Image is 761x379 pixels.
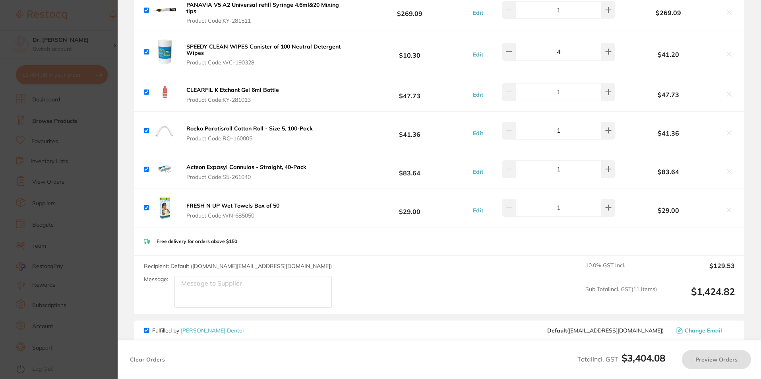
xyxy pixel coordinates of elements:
span: Product Code: WN-685050 [186,212,279,219]
span: Product Code: WC-190328 [186,59,348,66]
button: Edit [471,168,486,175]
button: Edit [471,207,486,214]
b: $47.73 [350,85,469,99]
span: 10.0 % GST Incl. [585,262,657,280]
button: FRESH N UP Wet Towels Box of 50 Product Code:WN-685050 [184,202,282,219]
img: anJocWtmcA [152,39,178,64]
span: sales@piksters.com [547,327,664,334]
span: Product Code: KY-281013 [186,97,279,103]
b: $3,404.08 [622,352,665,364]
b: $269.09 [350,3,469,17]
b: Acteon Expasyl Cannulas - Straight, 40-Pack [186,163,306,171]
button: Change Email [674,327,735,334]
b: SPEEDY CLEAN WIPES Canister of 100 Neutral Detergent Wipes [186,43,341,56]
b: Roeko Parotisroll Cotton Roll - Size 5, 100-Pack [186,125,313,132]
span: Sub Total Incl. GST ( 11 Items) [585,286,657,308]
a: [PERSON_NAME] Dental [181,327,244,334]
b: $47.73 [617,91,720,98]
b: $10.30 [350,45,469,59]
label: Message: [144,276,168,283]
span: Product Code: KY-281511 [186,17,348,24]
img: N2FrdDRpeQ [152,195,178,221]
span: Product Code: S5-261040 [186,174,306,180]
b: $41.36 [617,130,720,137]
span: Product Code: RO-160005 [186,135,313,142]
img: czlmaW56YQ [152,157,178,182]
p: Free delivery for orders above $150 [157,239,237,244]
button: SPEEDY CLEAN WIPES Canister of 100 Neutral Detergent Wipes Product Code:WC-190328 [184,43,350,66]
b: $29.00 [350,200,469,215]
button: Edit [471,9,486,16]
button: PANAVIA V5 A2 Universal refill Syringe 4.6ml&20 Mixing tips Product Code:KY-281511 [184,1,350,24]
b: PANAVIA V5 A2 Universal refill Syringe 4.6ml&20 Mixing tips [186,1,339,15]
b: $269.09 [617,9,720,16]
button: Edit [471,51,486,58]
p: Fulfilled by [152,327,244,334]
b: CLEARFIL K Etchant Gel 6ml Bottle [186,86,279,93]
b: $29.00 [617,207,720,214]
b: FRESH N UP Wet Towels Box of 50 [186,202,279,209]
button: Edit [471,91,486,98]
img: MGoxNjJ2ZA [152,118,178,144]
button: Acteon Expasyl Cannulas - Straight, 40-Pack Product Code:S5-261040 [184,163,309,180]
span: Change Email [685,327,722,334]
img: ajVsZXBidw [152,80,178,105]
button: Preview Orders [682,350,751,369]
output: $129.53 [663,262,735,280]
button: Clear Orders [128,350,167,369]
button: Roeko Parotisroll Cotton Roll - Size 5, 100-Pack Product Code:RO-160005 [184,125,315,142]
b: $41.36 [350,123,469,138]
b: $83.64 [617,168,720,175]
span: Recipient: Default ( [DOMAIN_NAME][EMAIL_ADDRESS][DOMAIN_NAME] ) [144,262,332,270]
output: $1,424.82 [663,286,735,308]
b: $83.64 [350,162,469,177]
b: $41.20 [617,51,720,58]
button: Edit [471,130,486,137]
span: Total Incl. GST [577,355,665,363]
b: Default [547,327,567,334]
button: CLEARFIL K Etchant Gel 6ml Bottle Product Code:KY-281013 [184,86,281,103]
